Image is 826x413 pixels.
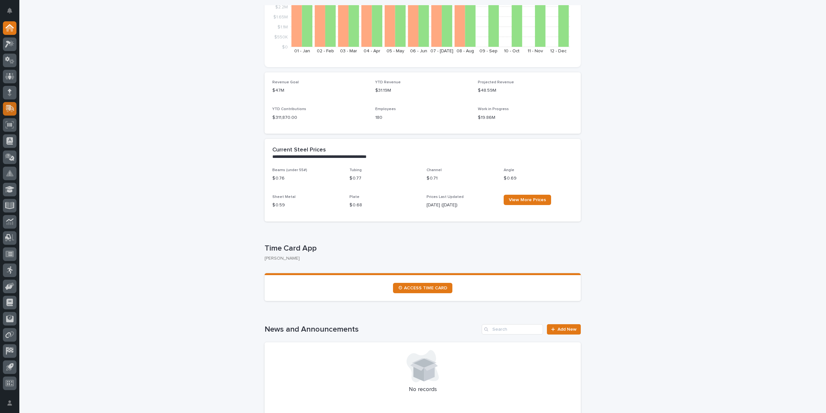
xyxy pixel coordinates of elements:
[349,202,419,209] p: $ 0.68
[349,168,362,172] span: Tubing
[275,5,288,9] tspan: $2.2M
[273,15,288,19] tspan: $1.65M
[294,49,310,53] text: 01 - Jan
[478,87,573,94] p: $48.59M
[349,175,419,182] p: $ 0.77
[478,107,509,111] span: Work in Progress
[3,4,16,17] button: Notifications
[272,202,342,209] p: $ 0.59
[457,49,474,53] text: 08 - Aug
[504,195,551,205] a: View More Prices
[265,325,479,334] h1: News and Announcements
[364,49,380,53] text: 04 - Apr
[375,114,470,121] p: 180
[8,8,16,18] div: Notifications
[272,107,306,111] span: YTD Contributions
[482,324,543,335] input: Search
[393,283,452,293] a: ⏲ ACCESS TIME CARD
[272,87,368,94] p: $47M
[274,35,288,39] tspan: $550K
[430,49,453,53] text: 07 - [DATE]
[272,168,307,172] span: Beams (under 55#)
[340,49,357,53] text: 03 - Mar
[427,195,464,199] span: Prices Last Updated
[550,49,567,53] text: 12 - Dec
[265,256,576,261] p: [PERSON_NAME]
[509,198,546,202] span: View More Prices
[528,49,543,53] text: 11 - Nov
[272,147,326,154] h2: Current Steel Prices
[272,195,296,199] span: Sheet Metal
[349,195,359,199] span: Plate
[272,175,342,182] p: $ 0.76
[272,80,299,84] span: Revenue Goal
[547,324,581,335] a: Add New
[375,87,470,94] p: $31.19M
[410,49,427,53] text: 06 - Jun
[272,114,368,121] p: $ 311,870.00
[387,49,404,53] text: 05 - May
[398,286,447,290] span: ⏲ ACCESS TIME CARD
[277,25,288,29] tspan: $1.1M
[265,244,578,253] p: Time Card App
[375,107,396,111] span: Employees
[427,168,442,172] span: Channel
[478,114,573,121] p: $19.86M
[375,80,401,84] span: YTD Revenue
[427,202,496,209] p: [DATE] ([DATE])
[504,175,573,182] p: $ 0.69
[504,168,514,172] span: Angle
[479,49,498,53] text: 09 - Sep
[558,327,577,332] span: Add New
[317,49,334,53] text: 02 - Feb
[504,49,519,53] text: 10 - Oct
[282,45,288,49] tspan: $0
[427,175,496,182] p: $ 0.71
[478,80,514,84] span: Projected Revenue
[272,386,573,393] p: No records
